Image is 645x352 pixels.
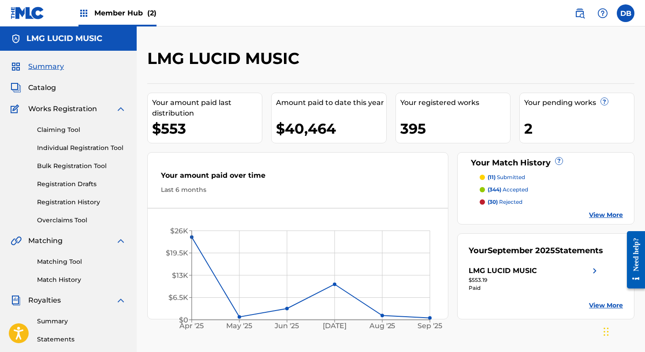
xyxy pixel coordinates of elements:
div: Paid [469,284,600,292]
span: (11) [488,174,496,180]
img: Matching [11,236,22,246]
img: expand [116,104,126,114]
span: Matching [28,236,63,246]
p: submitted [488,173,525,181]
div: Last 6 months [161,185,435,195]
img: Top Rightsholders [78,8,89,19]
div: Your registered works [400,97,510,108]
span: Royalties [28,295,61,306]
div: User Menu [617,4,634,22]
a: CatalogCatalog [11,82,56,93]
span: Works Registration [28,104,97,114]
span: Catalog [28,82,56,93]
img: right chevron icon [589,266,600,276]
img: Summary [11,61,21,72]
span: (344) [488,186,501,193]
img: Accounts [11,34,21,44]
div: Your pending works [524,97,634,108]
a: Overclaims Tool [37,216,126,225]
a: Public Search [571,4,589,22]
a: LMG LUCID MUSICright chevron icon$553.19Paid [469,266,600,292]
div: 2 [524,119,634,139]
span: September 2025 [488,246,555,255]
a: (11) submitted [480,173,623,181]
a: Summary [37,317,126,326]
div: LMG LUCID MUSIC [469,266,537,276]
iframe: Chat Widget [601,310,645,352]
a: Statements [37,335,126,344]
img: Catalog [11,82,21,93]
img: MLC Logo [11,7,45,19]
a: View More [589,210,623,220]
p: accepted [488,186,528,194]
tspan: $6.5K [168,293,188,302]
a: (30) rejected [480,198,623,206]
a: View More [589,301,623,310]
div: $553.19 [469,276,600,284]
iframe: Resource Center [620,225,645,296]
div: Help [594,4,611,22]
a: Bulk Registration Tool [37,161,126,171]
span: ? [601,98,608,105]
tspan: Aug '25 [369,322,395,330]
img: help [597,8,608,19]
a: Registration History [37,198,126,207]
tspan: Apr '25 [179,322,204,330]
div: Amount paid to date this year [276,97,386,108]
div: Your Statements [469,245,603,257]
img: expand [116,295,126,306]
div: Your amount paid over time [161,170,435,185]
p: rejected [488,198,522,206]
tspan: [DATE] [323,322,347,330]
tspan: $13K [172,271,188,280]
a: Match History [37,275,126,285]
div: Your amount paid last distribution [152,97,262,119]
a: Registration Drafts [37,180,126,189]
h2: LMG LUCID MUSIC [147,49,304,68]
a: Matching Tool [37,257,126,266]
div: Drag [604,318,609,345]
a: Claiming Tool [37,125,126,135]
span: Summary [28,61,64,72]
span: Member Hub [94,8,157,18]
h5: LMG LUCID MUSIC [26,34,102,44]
span: (30) [488,198,498,205]
div: $553 [152,119,262,139]
tspan: $0 [179,316,188,324]
a: Individual Registration Tool [37,143,126,153]
span: ? [556,157,563,165]
tspan: $19.5K [166,249,188,257]
div: $40,464 [276,119,386,139]
a: (344) accepted [480,186,623,194]
a: SummarySummary [11,61,64,72]
span: (2) [147,9,157,17]
img: search [574,8,585,19]
tspan: May '25 [227,322,253,330]
div: Your Match History [469,157,623,169]
div: 395 [400,119,510,139]
img: expand [116,236,126,246]
tspan: Sep '25 [418,322,443,330]
img: Works Registration [11,104,22,114]
img: Royalties [11,295,21,306]
tspan: $26K [170,227,188,235]
tspan: Jun '25 [275,322,299,330]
